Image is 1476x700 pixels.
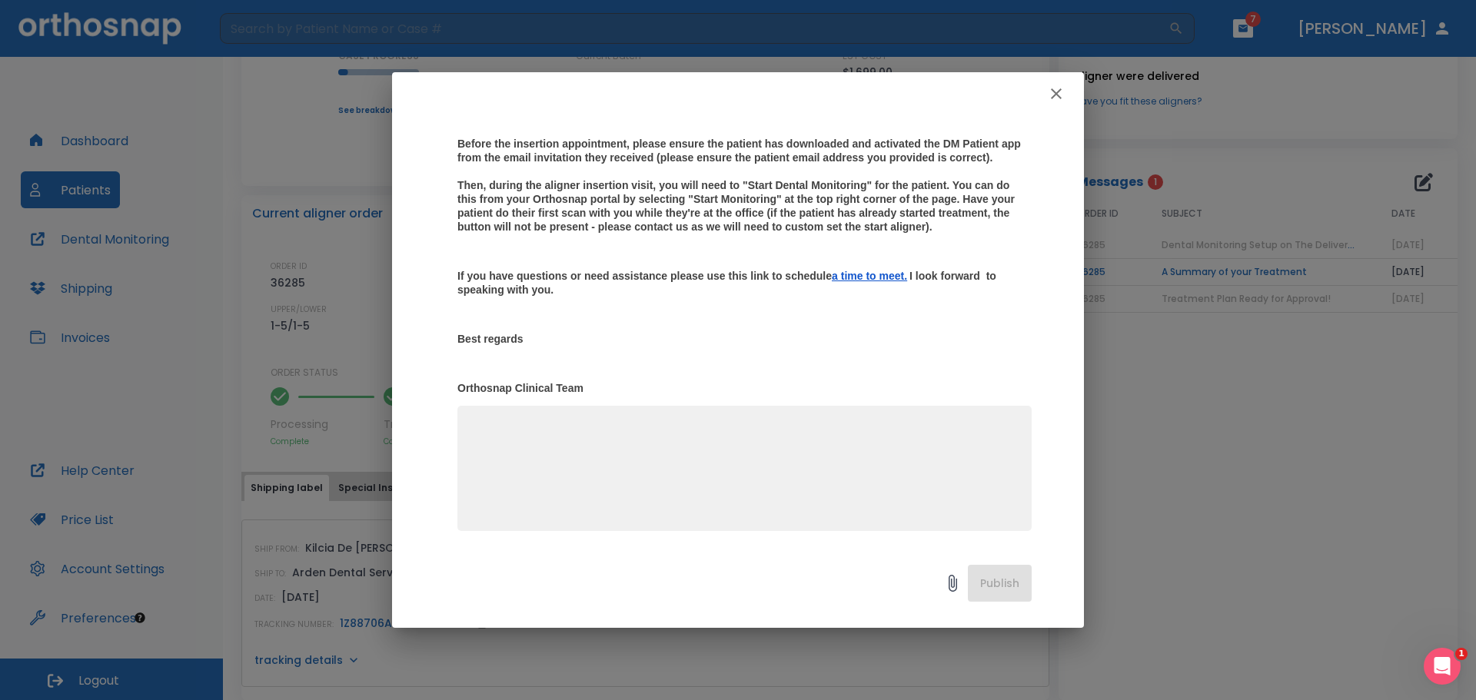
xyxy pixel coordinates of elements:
[1424,648,1461,685] iframe: Intercom live chat
[457,270,832,282] strong: If you have questions or need assistance please use this link to schedule
[832,268,907,284] a: a time to meet.
[457,333,524,345] strong: Best regards
[457,138,1024,233] strong: Before the insertion appointment, please ensure the patient has downloaded and activated the DM P...
[457,270,999,296] strong: I look forward to speaking with you.
[1455,648,1468,660] span: 1
[832,270,907,282] ins: a time to meet.
[457,382,583,394] strong: Orthosnap Clinical Team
